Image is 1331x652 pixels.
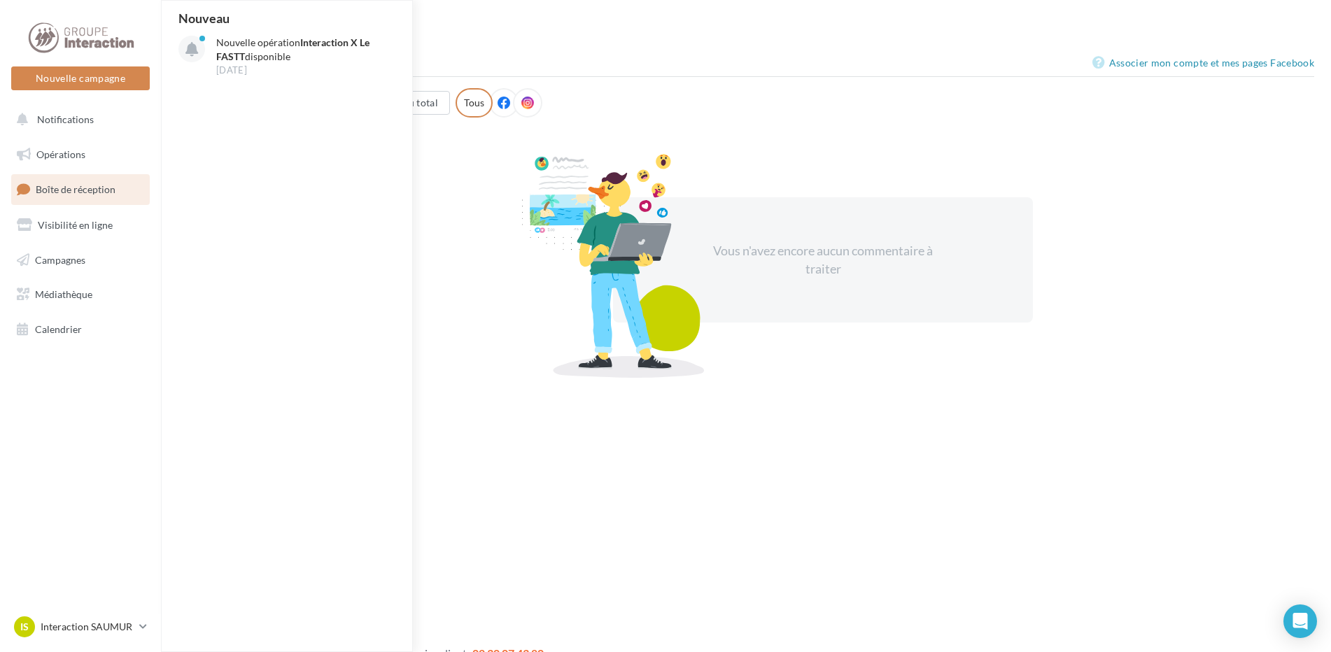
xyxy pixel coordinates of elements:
a: Calendrier [8,315,153,344]
a: Opérations [8,140,153,169]
a: Associer mon compte et mes pages Facebook [1092,55,1314,71]
div: Tous [456,88,493,118]
a: Boîte de réception [8,174,153,204]
button: Notifications [8,105,147,134]
a: Campagnes [8,246,153,275]
span: Médiathèque [35,288,92,300]
div: Boîte de réception [178,22,1314,43]
span: Visibilité en ligne [38,219,113,231]
span: IS [20,620,29,634]
button: Nouvelle campagne [11,66,150,90]
div: Vous n'avez encore aucun commentaire à traiter [703,242,943,278]
a: Médiathèque [8,280,153,309]
span: Notifications [37,113,94,125]
span: Opérations [36,148,85,160]
div: Open Intercom Messenger [1283,604,1317,638]
a: IS Interaction SAUMUR [11,614,150,640]
span: Campagnes [35,253,85,265]
a: Visibilité en ligne [8,211,153,240]
button: Au total [389,91,450,115]
span: Calendrier [35,323,82,335]
p: Interaction SAUMUR [41,620,134,634]
div: 271 Commentaires [178,129,1314,141]
span: Boîte de réception [36,183,115,195]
